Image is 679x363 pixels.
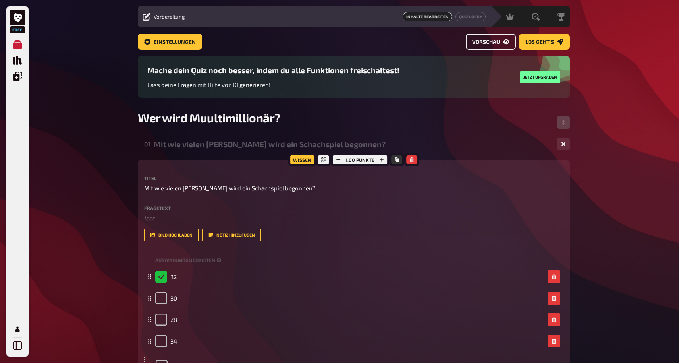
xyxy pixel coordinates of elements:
span: Vorschau [472,39,500,45]
a: Meine Quizze [10,37,25,52]
span: Lass deine Fragen mit Hilfe von KI generieren! [147,81,270,88]
a: Mein Konto [10,321,25,337]
h3: Mache dein Quiz noch besser, indem du alle Funktionen freischaltest! [147,66,399,75]
span: Einstellungen [154,39,196,45]
span: 28 [170,316,177,323]
span: Free [10,27,25,32]
a: Einstellungen [138,34,202,50]
a: Quiz Lobby [455,12,486,21]
button: Kopieren [391,155,402,164]
div: Wissen [288,153,316,166]
div: 1.00 Punkte [331,153,389,166]
span: Wer wird Muultimillionär? [138,111,281,125]
div: 01 [144,140,150,148]
span: Vorbereitung [154,14,185,20]
button: Notiz hinzufügen [202,229,261,241]
label: Titel [144,176,563,181]
span: 30 [170,295,177,302]
span: Auswahlmöglichkeiten [155,257,215,264]
span: 32 [170,273,177,280]
a: Vorschau [466,34,516,50]
span: Mit wie vielen [PERSON_NAME] wird ein Schachspiel begonnen? [144,184,316,193]
span: Los geht's [525,39,554,45]
span: Inhalte Bearbeiten [403,12,452,21]
button: Reihenfolge anpassen [557,116,570,129]
button: Jetzt upgraden [520,71,560,83]
button: Bild hochladen [144,229,199,241]
a: Los geht's [519,34,570,50]
label: Fragetext [144,206,563,210]
span: 34 [170,338,177,345]
div: Mit wie vielen [PERSON_NAME] wird ein Schachspiel begonnen? [154,140,551,149]
a: Einblendungen [10,68,25,84]
a: Quiz Sammlung [10,52,25,68]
